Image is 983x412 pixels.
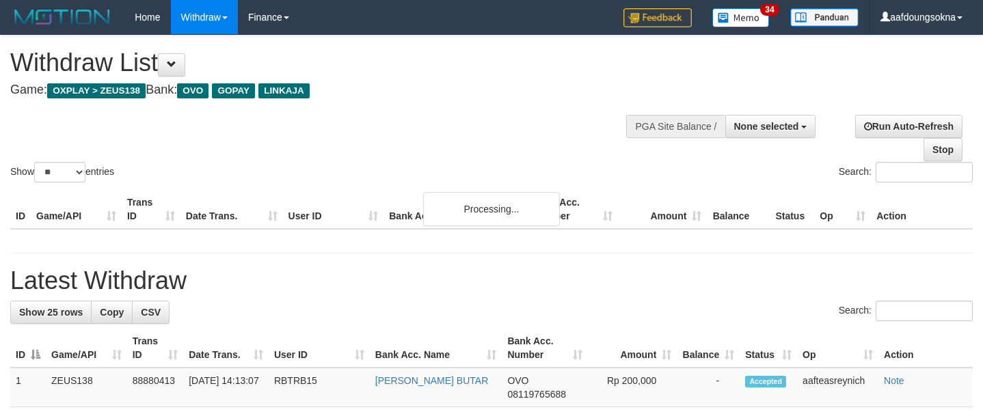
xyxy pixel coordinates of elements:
a: Run Auto-Refresh [855,115,962,138]
span: OVO [507,375,528,386]
td: RBTRB15 [269,368,370,407]
select: Showentries [34,162,85,182]
th: Bank Acc. Name [383,190,528,229]
td: Rp 200,000 [588,368,677,407]
span: GOPAY [212,83,255,98]
h1: Latest Withdraw [10,267,973,294]
td: 88880413 [127,368,183,407]
h1: Withdraw List [10,49,642,77]
img: MOTION_logo.png [10,7,114,27]
img: panduan.png [790,8,859,27]
th: Trans ID: activate to sort column ascending [127,329,183,368]
th: Date Trans. [180,190,283,229]
a: CSV [132,301,170,324]
input: Search: [876,301,973,321]
th: Op: activate to sort column ascending [797,329,878,368]
th: Amount: activate to sort column ascending [588,329,677,368]
span: Copy 08119765688 to clipboard [507,389,566,400]
td: - [677,368,740,407]
div: Processing... [423,192,560,226]
th: Trans ID [122,190,180,229]
label: Search: [839,162,973,182]
button: None selected [725,115,816,138]
th: Action [878,329,973,368]
label: Show entries [10,162,114,182]
th: Game/API: activate to sort column ascending [46,329,127,368]
td: [DATE] 14:13:07 [183,368,269,407]
span: CSV [141,307,161,318]
img: Button%20Memo.svg [712,8,770,27]
span: Accepted [745,376,786,387]
a: Note [884,375,904,386]
span: LINKAJA [258,83,310,98]
th: ID: activate to sort column descending [10,329,46,368]
span: Show 25 rows [19,307,83,318]
a: Copy [91,301,133,324]
div: PGA Site Balance / [626,115,725,138]
span: None selected [734,121,799,132]
th: Balance: activate to sort column ascending [677,329,740,368]
th: Balance [707,190,770,229]
img: Feedback.jpg [623,8,692,27]
th: Op [814,190,871,229]
a: Show 25 rows [10,301,92,324]
span: OXPLAY > ZEUS138 [47,83,146,98]
th: Status: activate to sort column ascending [740,329,797,368]
th: User ID: activate to sort column ascending [269,329,370,368]
label: Search: [839,301,973,321]
th: Game/API [31,190,122,229]
a: [PERSON_NAME] BUTAR [375,375,488,386]
th: Amount [618,190,708,229]
th: Action [871,190,973,229]
th: Bank Acc. Name: activate to sort column ascending [370,329,502,368]
th: Bank Acc. Number: activate to sort column ascending [502,329,588,368]
th: ID [10,190,31,229]
td: 1 [10,368,46,407]
span: Copy [100,307,124,318]
th: Status [770,190,814,229]
input: Search: [876,162,973,182]
td: aafteasreynich [797,368,878,407]
a: Stop [924,138,962,161]
span: 34 [760,3,779,16]
h4: Game: Bank: [10,83,642,97]
th: Date Trans.: activate to sort column ascending [183,329,269,368]
td: ZEUS138 [46,368,127,407]
th: Bank Acc. Number [528,190,618,229]
th: User ID [283,190,384,229]
span: OVO [177,83,208,98]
